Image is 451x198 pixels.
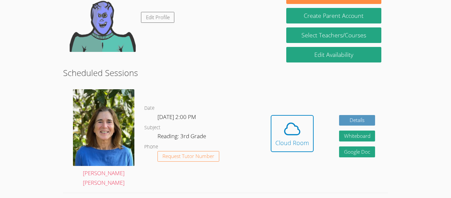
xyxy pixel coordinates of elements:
[73,89,134,188] a: [PERSON_NAME] [PERSON_NAME]
[144,124,160,132] dt: Subject
[63,66,388,79] h2: Scheduled Sessions
[286,27,381,43] a: Select Teachers/Courses
[271,115,314,152] button: Cloud Room
[339,131,375,141] button: Whiteboard
[141,12,175,23] a: Edit Profile
[339,115,375,126] a: Details
[144,143,158,151] dt: Phone
[275,138,309,147] div: Cloud Room
[144,104,155,112] dt: Date
[157,132,207,143] dd: Reading: 3rd Grade
[162,154,214,159] span: Request Tutor Number
[157,113,196,121] span: [DATE] 2:00 PM
[73,89,134,166] img: avatar.png
[157,151,219,162] button: Request Tutor Number
[339,146,375,157] a: Google Doc
[286,47,381,62] a: Edit Availability
[286,8,381,23] button: Create Parent Account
